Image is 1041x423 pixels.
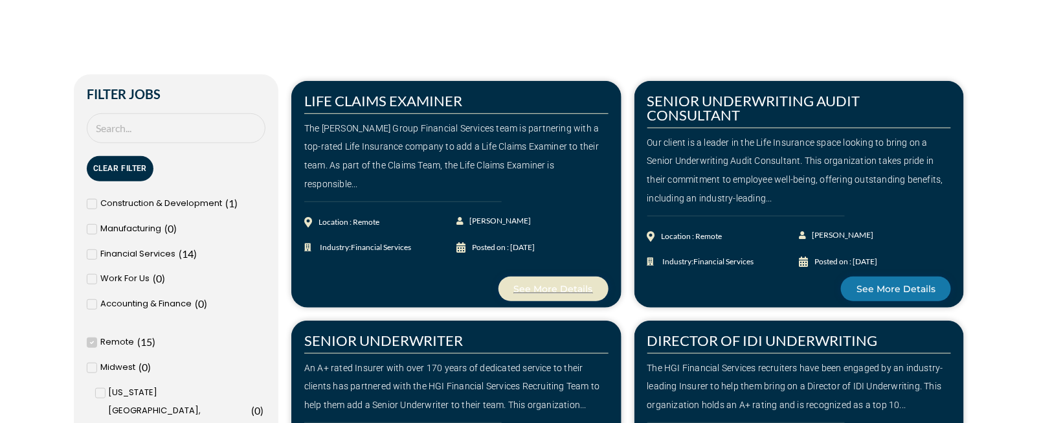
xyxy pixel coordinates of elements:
a: SENIOR UNDERWRITING AUDIT CONSULTANT [647,92,860,124]
span: 0 [255,404,261,417]
a: [PERSON_NAME] [799,226,875,245]
input: Search Job [87,113,265,144]
div: Our client is a leader in the Life Insurance space looking to bring on a Senior Underwriting Audi... [647,133,952,208]
span: [PERSON_NAME] [809,226,873,245]
span: Work For Us [100,269,150,288]
div: Location : Remote [319,213,379,232]
a: [PERSON_NAME] [456,212,532,231]
a: See More Details [498,277,609,301]
span: Financial Services [351,242,411,252]
span: ) [261,404,264,417]
span: 15 [140,336,152,348]
span: ) [162,272,165,284]
span: 0 [198,297,204,310]
span: ( [153,272,156,284]
span: Midwest [100,358,135,377]
span: Industry: [317,238,411,257]
span: 1 [229,197,234,209]
span: Construction & Development [100,194,222,213]
span: Remote [100,333,134,352]
span: See More Details [514,284,593,293]
span: ) [204,297,207,310]
span: ( [137,336,140,348]
a: Industry:Financial Services [304,238,456,257]
span: ) [148,361,151,373]
span: ( [252,404,255,417]
div: The HGI Financial Services recruiters have been engaged by an industry-leading Insurer to help th... [647,359,952,415]
a: SENIOR UNDERWRITER [304,332,463,349]
span: 0 [168,222,173,234]
span: Industry: [660,253,754,271]
div: Posted on : [DATE] [472,238,535,257]
h2: Filter Jobs [87,87,265,100]
span: Manufacturing [100,220,161,238]
div: An A+ rated Insurer with over 170 years of dedicated service to their clients has partnered with ... [304,359,609,415]
a: LIFE CLAIMS EXAMINER [304,92,462,109]
span: Accounting & Finance [100,295,192,314]
span: ( [195,297,198,310]
span: Financial Services [100,245,175,264]
span: 14 [182,247,194,260]
span: Financial Services [694,257,754,266]
button: Clear Filter [87,156,153,181]
span: ( [164,222,168,234]
span: ) [152,336,155,348]
span: ) [194,247,197,260]
div: Location : Remote [662,227,722,246]
div: The [PERSON_NAME] Group Financial Services team is partnering with a top-rated Life Insurance com... [304,119,609,194]
a: DIRECTOR OF IDI UNDERWRITING [647,332,878,349]
span: ( [179,247,182,260]
span: ( [225,197,229,209]
span: 0 [156,272,162,284]
span: 0 [142,361,148,373]
a: Industry:Financial Services [647,253,800,271]
span: See More Details [856,284,935,293]
span: ) [234,197,238,209]
span: ( [139,361,142,373]
a: See More Details [841,277,951,301]
span: ) [173,222,177,234]
div: Posted on : [DATE] [814,253,877,271]
span: [PERSON_NAME] [466,212,531,231]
